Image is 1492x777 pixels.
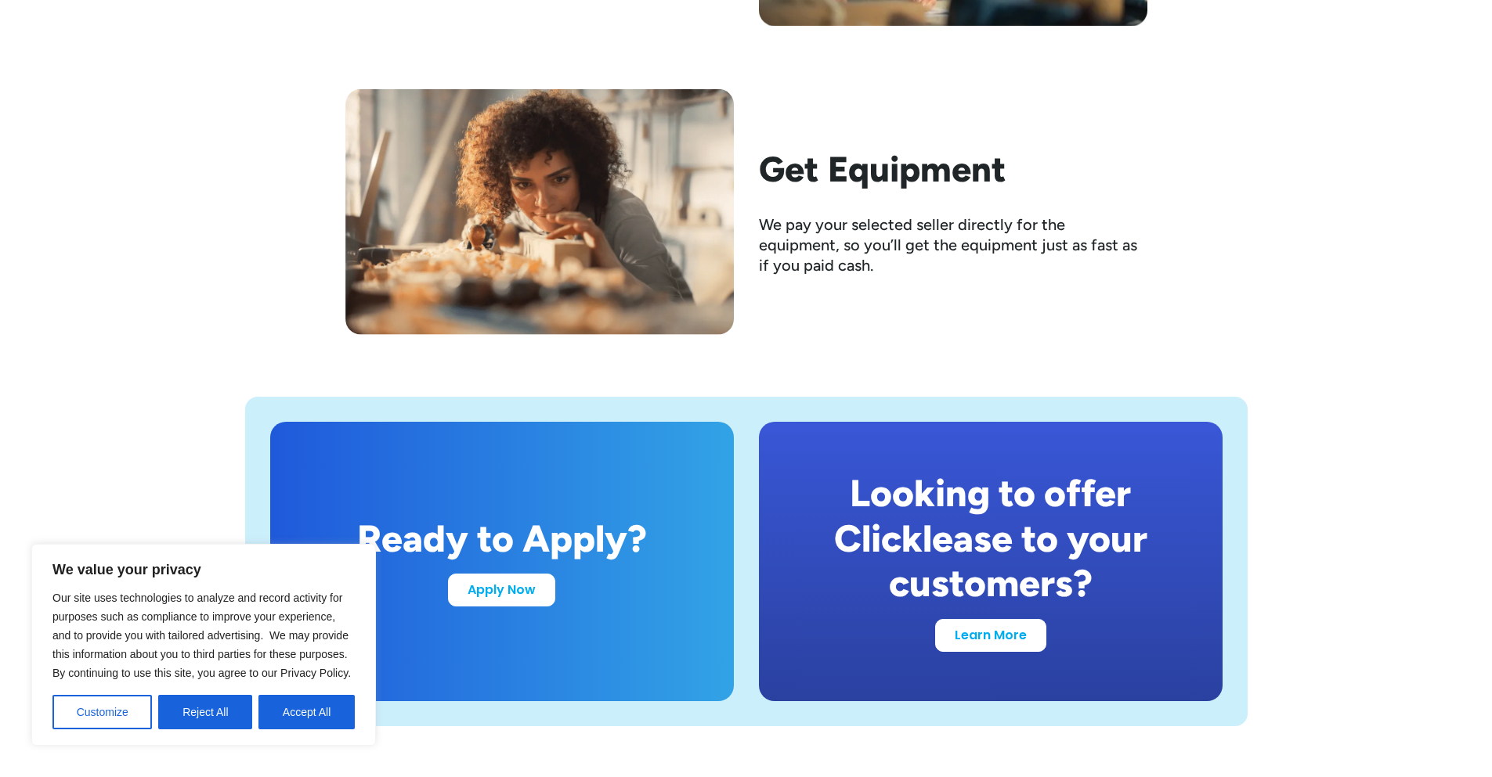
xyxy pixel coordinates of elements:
button: Reject All [158,695,252,729]
div: Ready to Apply? [357,516,647,562]
div: We value your privacy [31,544,376,746]
img: Woman examining a piece of wood she has been woodworking [345,89,734,335]
a: Learn More [935,619,1046,652]
h2: Get Equipment [759,149,1147,189]
div: We pay your selected seller directly for the equipment, so you’ll get the equipment just as fast ... [759,214,1147,275]
span: Our site uses technologies to analyze and record activity for purposes such as compliance to impr... [52,592,351,679]
button: Customize [52,695,152,729]
button: Accept All [258,695,355,729]
div: Looking to offer Clicklease to your customers? [797,471,1185,606]
a: Apply Now [448,574,555,606]
p: We value your privacy [52,560,355,579]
